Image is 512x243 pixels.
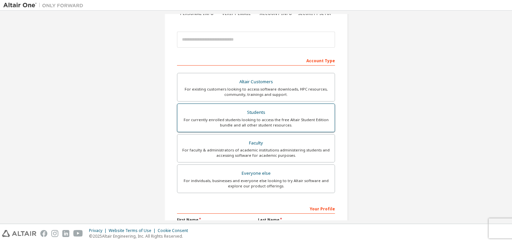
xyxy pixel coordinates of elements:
[109,228,158,233] div: Website Terms of Use
[181,77,331,87] div: Altair Customers
[177,203,335,214] div: Your Profile
[258,217,335,222] label: Last Name
[177,55,335,66] div: Account Type
[181,87,331,97] div: For existing customers looking to access software downloads, HPC resources, community, trainings ...
[158,228,192,233] div: Cookie Consent
[181,169,331,178] div: Everyone else
[51,230,58,237] img: instagram.svg
[181,117,331,128] div: For currently enrolled students looking to access the free Altair Student Edition bundle and all ...
[3,2,87,9] img: Altair One
[181,138,331,148] div: Faculty
[181,178,331,189] div: For individuals, businesses and everyone else looking to try Altair software and explore our prod...
[2,230,36,237] img: altair_logo.svg
[89,228,109,233] div: Privacy
[177,217,254,222] label: First Name
[40,230,47,237] img: facebook.svg
[89,233,192,239] p: © 2025 Altair Engineering, Inc. All Rights Reserved.
[73,230,83,237] img: youtube.svg
[181,147,331,158] div: For faculty & administrators of academic institutions administering students and accessing softwa...
[181,108,331,117] div: Students
[62,230,69,237] img: linkedin.svg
